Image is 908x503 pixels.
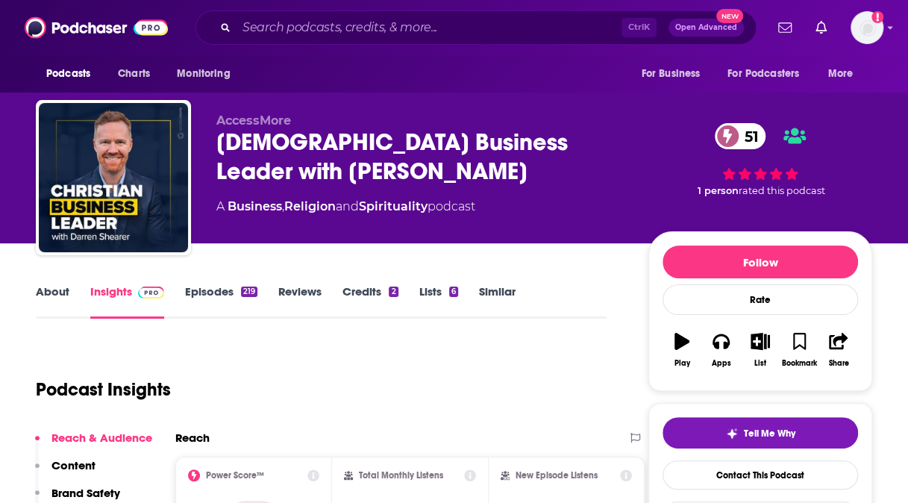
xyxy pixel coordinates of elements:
[669,19,744,37] button: Open AdvancedNew
[118,63,150,84] span: Charts
[663,246,858,278] button: Follow
[25,13,168,42] img: Podchaser - Follow, Share and Rate Podcasts
[716,9,743,23] span: New
[818,60,872,88] button: open menu
[342,284,398,319] a: Credits2
[51,486,120,500] p: Brand Safety
[851,11,883,44] img: User Profile
[90,284,164,319] a: InsightsPodchaser Pro
[782,359,817,368] div: Bookmark
[175,431,210,445] h2: Reach
[712,359,731,368] div: Apps
[35,458,96,486] button: Content
[730,123,766,149] span: 51
[726,428,738,440] img: tell me why sparkle
[206,470,264,481] h2: Power Score™
[701,323,740,377] button: Apps
[698,185,739,196] span: 1 person
[754,359,766,368] div: List
[237,16,621,40] input: Search podcasts, credits, & more...
[185,284,257,319] a: Episodes219
[284,199,336,213] a: Religion
[621,18,657,37] span: Ctrl K
[780,323,818,377] button: Bookmark
[36,60,110,88] button: open menu
[718,60,821,88] button: open menu
[663,323,701,377] button: Play
[648,113,872,206] div: 51 1 personrated this podcast
[51,431,152,445] p: Reach & Audience
[663,417,858,449] button: tell me why sparkleTell Me Why
[739,185,825,196] span: rated this podcast
[241,287,257,297] div: 219
[516,470,598,481] h2: New Episode Listens
[663,284,858,315] div: Rate
[744,428,795,440] span: Tell Me Why
[663,460,858,490] a: Contact This Podcast
[674,359,690,368] div: Play
[177,63,230,84] span: Monitoring
[479,284,516,319] a: Similar
[166,60,249,88] button: open menu
[741,323,780,377] button: List
[228,199,282,213] a: Business
[727,63,799,84] span: For Podcasters
[675,24,737,31] span: Open Advanced
[871,11,883,23] svg: Add a profile image
[389,287,398,297] div: 2
[138,287,164,299] img: Podchaser Pro
[819,323,858,377] button: Share
[359,470,443,481] h2: Total Monthly Listens
[216,198,475,216] div: A podcast
[449,287,458,297] div: 6
[51,458,96,472] p: Content
[35,431,152,458] button: Reach & Audience
[851,11,883,44] button: Show profile menu
[195,10,757,45] div: Search podcasts, credits, & more...
[46,63,90,84] span: Podcasts
[630,60,718,88] button: open menu
[810,15,833,40] a: Show notifications dropdown
[108,60,159,88] a: Charts
[36,284,69,319] a: About
[282,199,284,213] span: ,
[216,113,291,128] span: AccessMore
[715,123,766,149] a: 51
[36,378,171,401] h1: Podcast Insights
[419,284,458,319] a: Lists6
[851,11,883,44] span: Logged in as cnagle
[828,63,854,84] span: More
[641,63,700,84] span: For Business
[336,199,359,213] span: and
[39,103,188,252] img: Christian Business Leader with Darren Shearer
[278,284,322,319] a: Reviews
[359,199,428,213] a: Spirituality
[828,359,848,368] div: Share
[772,15,798,40] a: Show notifications dropdown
